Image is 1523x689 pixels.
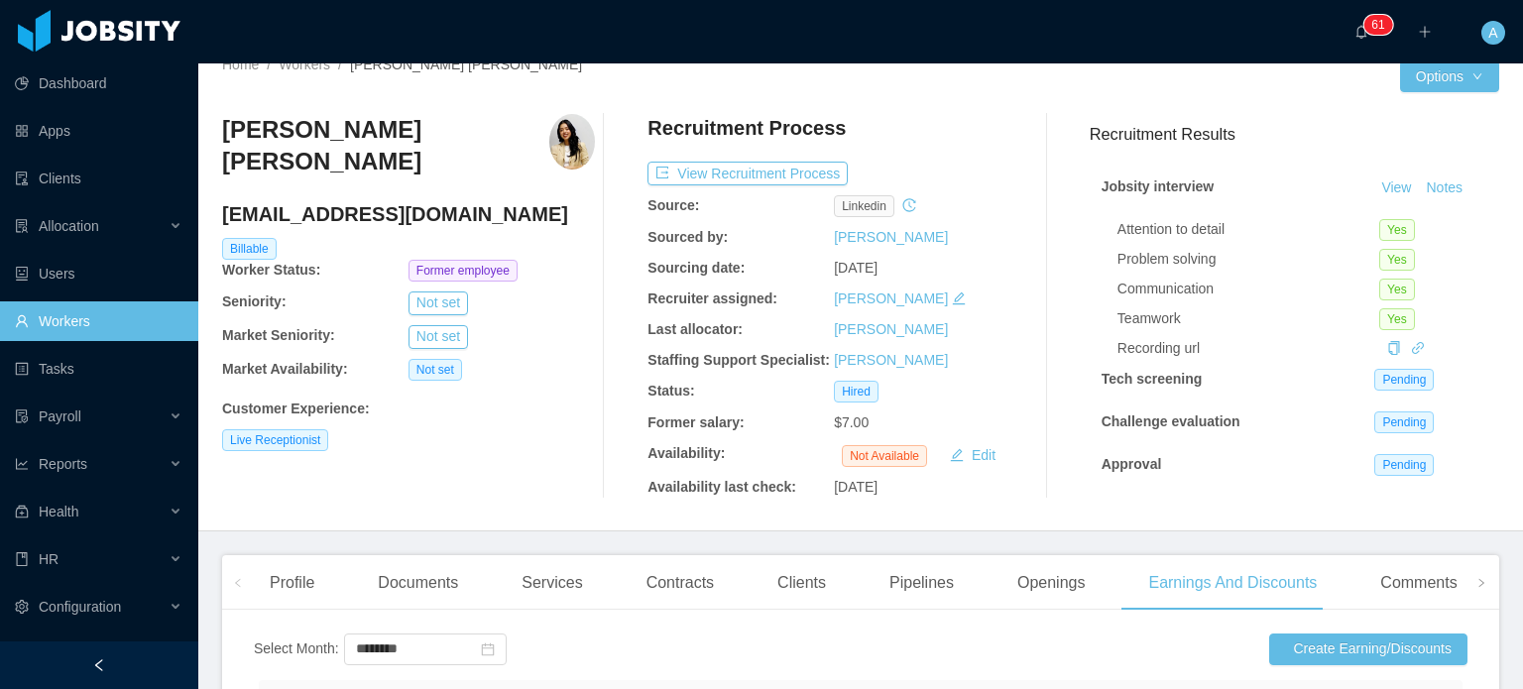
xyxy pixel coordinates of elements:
[1117,279,1379,299] div: Communication
[1378,15,1385,35] p: 1
[222,114,549,178] h3: [PERSON_NAME] [PERSON_NAME]
[631,555,730,611] div: Contracts
[409,325,468,349] button: Not set
[1364,555,1472,611] div: Comments
[647,166,848,181] a: icon: exportView Recruitment Process
[39,456,87,472] span: Reports
[647,260,745,276] b: Sourcing date:
[647,479,796,495] b: Availability last check:
[1102,371,1203,387] strong: Tech screening
[647,290,777,306] b: Recruiter assigned:
[15,63,182,103] a: icon: pie-chartDashboard
[1411,341,1425,355] i: icon: link
[647,114,846,142] h4: Recruitment Process
[409,359,462,381] span: Not set
[834,479,878,495] span: [DATE]
[1374,179,1418,195] a: View
[1374,369,1434,391] span: Pending
[1269,633,1467,665] button: icon: [object Object]Create Earning/Discounts
[1379,249,1415,271] span: Yes
[222,200,595,228] h4: [EMAIL_ADDRESS][DOMAIN_NAME]
[761,555,842,611] div: Clients
[1387,341,1401,355] i: icon: copy
[1411,340,1425,356] a: icon: link
[834,381,879,402] span: Hired
[647,383,694,399] b: Status:
[1476,578,1486,588] i: icon: right
[942,443,1003,467] button: icon: editEdit
[1117,338,1379,359] div: Recording url
[254,555,330,611] div: Profile
[1117,219,1379,240] div: Attention to detail
[39,408,81,424] span: Payroll
[222,327,335,343] b: Market Seniority:
[1418,25,1432,39] i: icon: plus
[222,262,320,278] b: Worker Status:
[1001,555,1102,611] div: Openings
[15,159,182,198] a: icon: auditClients
[647,445,725,461] b: Availability:
[338,57,342,72] span: /
[1363,15,1392,35] sup: 61
[834,290,948,306] a: [PERSON_NAME]
[1102,413,1240,429] strong: Challenge evaluation
[834,414,869,430] span: $7.00
[222,429,328,451] span: Live Receptionist
[834,195,894,217] span: linkedin
[350,57,582,72] span: [PERSON_NAME] [PERSON_NAME]
[1379,308,1415,330] span: Yes
[267,57,271,72] span: /
[647,414,744,430] b: Former salary:
[1117,308,1379,329] div: Teamwork
[1488,21,1497,45] span: A
[222,57,259,72] a: Home
[254,638,339,659] div: Select Month:
[481,642,495,656] i: icon: calendar
[647,352,830,368] b: Staffing Support Specialist:
[1400,60,1499,92] button: Optionsicon: down
[222,238,277,260] span: Billable
[834,321,948,337] a: [PERSON_NAME]
[1374,411,1434,433] span: Pending
[647,321,743,337] b: Last allocator:
[1371,15,1378,35] p: 6
[647,229,728,245] b: Sourced by:
[15,349,182,389] a: icon: profileTasks
[1379,219,1415,241] span: Yes
[39,551,59,567] span: HR
[1102,178,1215,194] strong: Jobsity interview
[15,301,182,341] a: icon: userWorkers
[409,260,518,282] span: Former employee
[1090,122,1499,147] h3: Recruitment Results
[1132,555,1333,611] div: Earnings And Discounts
[1379,279,1415,300] span: Yes
[39,504,78,519] span: Health
[834,260,878,276] span: [DATE]
[874,555,970,611] div: Pipelines
[222,361,348,377] b: Market Availability:
[1387,338,1401,359] div: Copy
[15,552,29,566] i: icon: book
[1374,454,1434,476] span: Pending
[15,219,29,233] i: icon: solution
[39,599,121,615] span: Configuration
[15,409,29,423] i: icon: file-protect
[647,162,848,185] button: icon: exportView Recruitment Process
[39,218,99,234] span: Allocation
[1102,456,1162,472] strong: Approval
[362,555,474,611] div: Documents
[1354,25,1368,39] i: icon: bell
[647,197,699,213] b: Source:
[222,293,287,309] b: Seniority:
[222,401,370,416] b: Customer Experience :
[834,352,948,368] a: [PERSON_NAME]
[902,198,916,212] i: icon: history
[15,111,182,151] a: icon: appstoreApps
[834,229,948,245] a: [PERSON_NAME]
[279,57,330,72] a: Workers
[1418,176,1470,200] button: Notes
[506,555,598,611] div: Services
[15,505,29,518] i: icon: medicine-box
[1117,249,1379,270] div: Problem solving
[233,578,243,588] i: icon: left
